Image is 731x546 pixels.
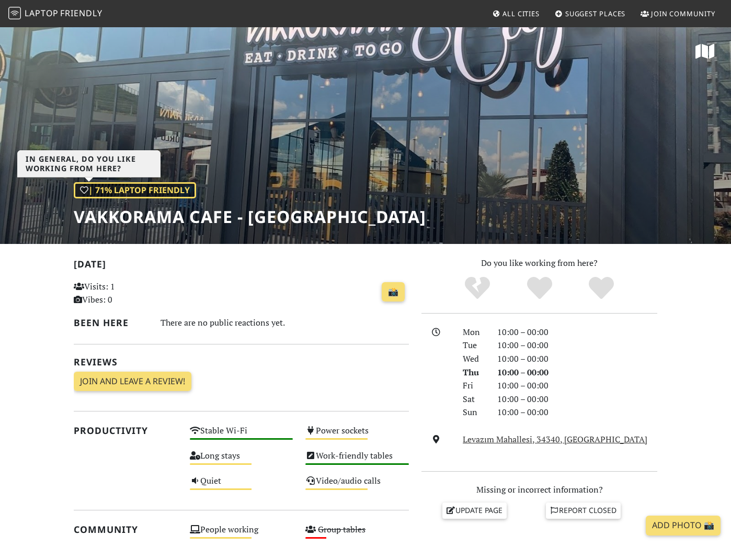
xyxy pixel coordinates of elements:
a: Join Community [636,4,719,23]
h2: Been here [74,317,148,328]
div: | 71% Laptop Friendly [74,182,196,199]
div: There are no public reactions yet. [161,315,409,330]
span: All Cities [502,9,540,18]
div: Sat [456,393,491,406]
span: Friendly [60,7,102,19]
h2: [DATE] [74,259,409,274]
div: Thu [456,366,491,380]
div: Mon [456,326,491,339]
a: LaptopFriendly LaptopFriendly [8,5,102,23]
a: Levazım Mahallesi, 34340, [GEOGRAPHIC_DATA] [463,433,647,445]
a: Update page [442,503,507,518]
p: Missing or incorrect information? [421,483,657,497]
div: Quiet [184,473,300,498]
div: No [446,275,508,302]
h3: In general, do you like working from here? [17,150,161,177]
a: All Cities [488,4,544,23]
div: Definitely! [570,275,633,302]
div: Power sockets [299,423,415,448]
span: Join Community [651,9,715,18]
div: 10:00 – 00:00 [491,326,664,339]
div: 10:00 – 00:00 [491,352,664,366]
h2: Community [74,524,177,535]
a: Suggest Places [551,4,630,23]
h2: Productivity [74,425,177,436]
h2: Reviews [74,356,409,367]
div: Stable Wi-Fi [184,423,300,448]
div: 10:00 – 00:00 [491,393,664,406]
div: Yes [508,275,570,302]
div: 10:00 – 00:00 [491,406,664,419]
a: Join and leave a review! [74,372,191,392]
div: Sun [456,406,491,419]
div: 10:00 – 00:00 [491,379,664,393]
div: Fri [456,379,491,393]
a: 📸 [382,282,405,302]
p: Visits: 1 Vibes: 0 [74,280,177,307]
a: Add Photo 📸 [646,516,721,536]
a: Report closed [546,503,621,518]
div: 10:00 – 00:00 [491,366,664,380]
div: Tue [456,339,491,352]
span: Laptop [25,7,59,19]
div: Wed [456,352,491,366]
span: Suggest Places [565,9,626,18]
div: Video/audio calls [299,473,415,498]
div: Long stays [184,448,300,473]
p: Do you like working from here? [421,257,657,270]
div: Work-friendly tables [299,448,415,473]
img: LaptopFriendly [8,7,21,19]
h1: Vakkorama Cafe - [GEOGRAPHIC_DATA] [74,207,426,227]
div: 10:00 – 00:00 [491,339,664,352]
s: Group tables [318,523,366,535]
